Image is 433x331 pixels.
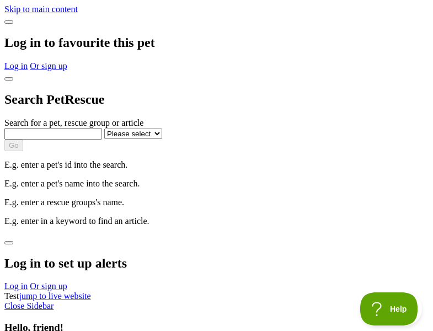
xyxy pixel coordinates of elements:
h2: Log in to favourite this pet [4,35,429,50]
p: E.g. enter in a keyword to find an article. [4,216,429,226]
button: close [4,77,13,81]
iframe: Help Scout Beacon - Open [360,292,422,325]
button: close [4,241,13,244]
p: E.g. enter a rescue groups's name. [4,197,429,207]
p: E.g. enter a pet's id into the search. [4,160,429,170]
a: Or sign up [30,61,67,71]
div: Dialog Window - Close (Press escape to close) [4,71,429,226]
a: jump to live website [19,291,90,301]
a: Log in [4,61,28,71]
a: Skip to main content [4,4,78,14]
h2: Log in to set up alerts [4,256,429,271]
label: Search for a pet, rescue group or article [4,118,143,127]
h2: Search PetRescue [4,92,429,107]
a: Or sign up [30,281,67,291]
button: close [4,20,13,24]
button: Go [4,140,23,151]
a: Close Sidebar [4,301,54,311]
div: Dialog Window - Close (Press escape to close) [4,14,429,71]
div: Dialog Window - Close (Press escape to close) [4,235,429,292]
p: E.g. enter a pet's name into the search. [4,179,429,189]
div: Test [4,291,429,301]
a: Log in [4,281,28,291]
